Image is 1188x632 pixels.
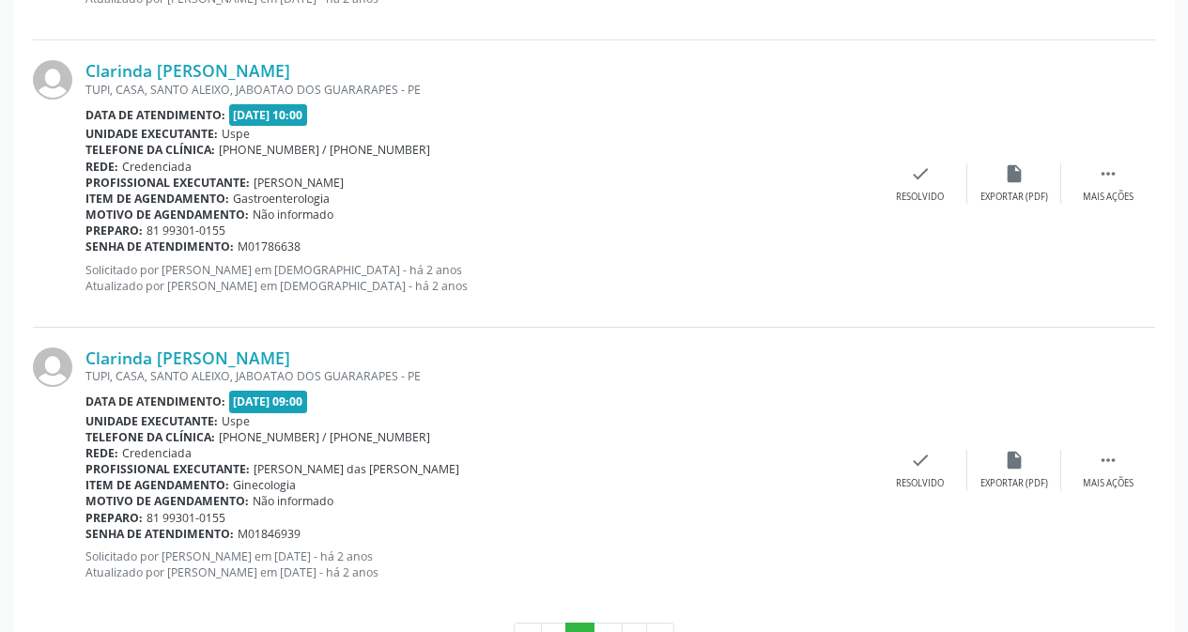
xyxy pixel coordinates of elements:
[85,429,215,445] b: Telefone da clínica:
[1083,191,1134,204] div: Mais ações
[122,159,192,175] span: Credenciada
[33,347,72,387] img: img
[222,413,250,429] span: Uspe
[85,368,873,384] div: TUPI, CASA, SANTO ALEIXO, JABOATAO DOS GUARARAPES - PE
[85,461,250,477] b: Profissional executante:
[85,477,229,493] b: Item de agendamento:
[238,239,301,254] span: M01786638
[238,526,301,542] span: M01846939
[1004,163,1025,184] i: insert_drive_file
[85,548,873,580] p: Solicitado por [PERSON_NAME] em [DATE] - há 2 anos Atualizado por [PERSON_NAME] em [DATE] - há 2 ...
[85,347,290,368] a: Clarinda [PERSON_NAME]
[1004,450,1025,470] i: insert_drive_file
[219,429,430,445] span: [PHONE_NUMBER] / [PHONE_NUMBER]
[85,526,234,542] b: Senha de atendimento:
[896,191,944,204] div: Resolvido
[1098,163,1119,184] i: 
[85,262,873,294] p: Solicitado por [PERSON_NAME] em [DEMOGRAPHIC_DATA] - há 2 anos Atualizado por [PERSON_NAME] em [D...
[1083,477,1134,490] div: Mais ações
[85,82,873,98] div: TUPI, CASA, SANTO ALEIXO, JABOATAO DOS GUARARAPES - PE
[1098,450,1119,470] i: 
[33,60,72,100] img: img
[85,223,143,239] b: Preparo:
[85,493,249,509] b: Motivo de agendamento:
[85,126,218,142] b: Unidade executante:
[147,223,225,239] span: 81 99301-0155
[910,163,931,184] i: check
[85,445,118,461] b: Rede:
[85,191,229,207] b: Item de agendamento:
[122,445,192,461] span: Credenciada
[85,510,143,526] b: Preparo:
[229,391,308,412] span: [DATE] 09:00
[910,450,931,470] i: check
[222,126,250,142] span: Uspe
[147,510,225,526] span: 81 99301-0155
[233,477,296,493] span: Ginecologia
[85,393,225,409] b: Data de atendimento:
[253,493,333,509] span: Não informado
[896,477,944,490] div: Resolvido
[253,207,333,223] span: Não informado
[233,191,330,207] span: Gastroenterologia
[980,191,1048,204] div: Exportar (PDF)
[85,107,225,123] b: Data de atendimento:
[85,413,218,429] b: Unidade executante:
[85,60,290,81] a: Clarinda [PERSON_NAME]
[85,142,215,158] b: Telefone da clínica:
[219,142,430,158] span: [PHONE_NUMBER] / [PHONE_NUMBER]
[85,239,234,254] b: Senha de atendimento:
[85,175,250,191] b: Profissional executante:
[85,159,118,175] b: Rede:
[980,477,1048,490] div: Exportar (PDF)
[85,207,249,223] b: Motivo de agendamento:
[254,461,459,477] span: [PERSON_NAME] das [PERSON_NAME]
[254,175,344,191] span: [PERSON_NAME]
[229,104,308,126] span: [DATE] 10:00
